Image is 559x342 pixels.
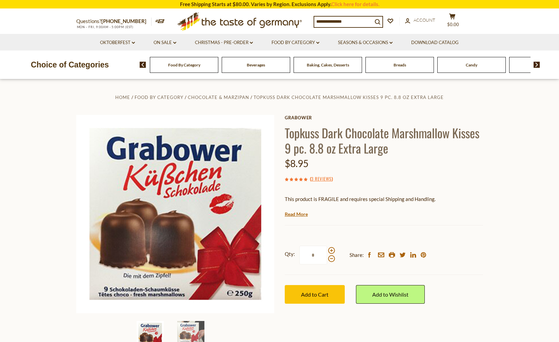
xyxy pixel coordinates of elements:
[331,1,379,7] a: Click here for details.
[414,17,435,23] span: Account
[466,62,477,67] a: Candy
[115,95,130,100] a: Home
[447,22,459,27] span: $0.00
[76,25,134,29] span: MON - FRI, 9:00AM - 5:00PM (EST)
[285,158,308,169] span: $8.95
[310,175,333,182] span: ( )
[285,211,308,218] a: Read More
[254,95,444,100] a: Topkuss Dark Chocolate Marshmallow Kisses 9 pc. 8.8 oz Extra Large
[534,62,540,68] img: next arrow
[285,250,295,258] strong: Qty:
[285,125,483,156] h1: Topkuss Dark Chocolate Marshmallow Kisses 9 pc. 8.8 oz Extra Large
[100,39,135,46] a: Oktoberfest
[442,13,463,30] button: $0.00
[307,62,349,67] a: Baking, Cakes, Desserts
[405,17,435,24] a: Account
[411,39,459,46] a: Download Catalog
[135,95,183,100] a: Food By Category
[76,115,275,313] img: Topkuss Dark Chocolate Marshmallow Kisses 9 pc. 8.8 oz Extra Large
[272,39,319,46] a: Food By Category
[247,62,265,67] a: Beverages
[154,39,176,46] a: On Sale
[188,95,249,100] a: Chocolate & Marzipan
[285,285,345,304] button: Add to Cart
[195,39,253,46] a: Christmas - PRE-ORDER
[338,39,393,46] a: Seasons & Occasions
[285,115,483,120] a: Grabower
[101,18,146,24] a: [PHONE_NUMBER]
[299,246,327,264] input: Qty:
[350,251,364,259] span: Share:
[356,285,425,304] a: Add to Wishlist
[311,175,332,183] a: 3 Reviews
[394,62,406,67] a: Breads
[291,208,483,217] li: We will ship this product in heat-protective, cushioned packaging and ice during warm weather mon...
[301,291,328,298] span: Add to Cart
[168,62,200,67] a: Food By Category
[76,17,152,26] p: Questions?
[285,195,483,203] p: This product is FRAGILE and requires special Shipping and Handling.
[140,62,146,68] img: previous arrow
